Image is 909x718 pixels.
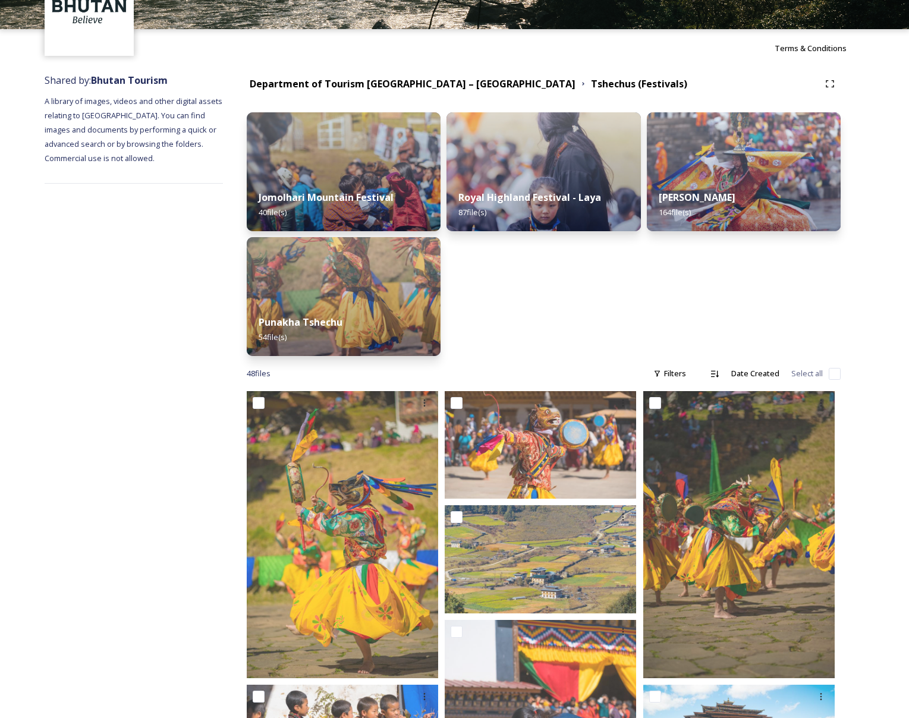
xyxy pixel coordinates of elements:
img: Thimphu%2520Setchu%25202.jpeg [647,112,841,231]
strong: Punakha Tshechu [259,316,342,329]
strong: Royal Highland Festival - Laya [458,191,601,204]
span: 164 file(s) [659,207,691,218]
span: A library of images, videos and other digital assets relating to [GEOGRAPHIC_DATA]. You can find ... [45,96,224,163]
strong: Tshechus (Festivals) [591,77,687,90]
span: Select all [791,368,823,379]
span: Shared by: [45,74,168,87]
img: Dechenphu Festival12.jpg [247,391,438,678]
span: 48 file s [247,368,271,379]
strong: Bhutan Tourism [91,74,168,87]
img: DSC00580.jpg [247,112,441,231]
img: Dechenphu Festival10.jpg [643,391,835,678]
span: Terms & Conditions [775,43,847,53]
img: LLL08535.jpg [445,505,636,613]
div: Filters [647,362,692,385]
div: Date Created [725,362,785,385]
img: Dechenphu%2520Festival9.jpg [247,237,441,356]
span: 54 file(s) [259,332,287,342]
strong: Department of Tourism [GEOGRAPHIC_DATA] – [GEOGRAPHIC_DATA] [250,77,575,90]
span: 40 file(s) [259,207,287,218]
a: Terms & Conditions [775,41,864,55]
strong: Jomolhari Mountain Festival [259,191,394,204]
img: LLL09186.jpg [445,391,636,499]
strong: [PERSON_NAME] [659,191,735,204]
span: 87 file(s) [458,207,486,218]
img: LLL05247.jpg [446,112,640,231]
